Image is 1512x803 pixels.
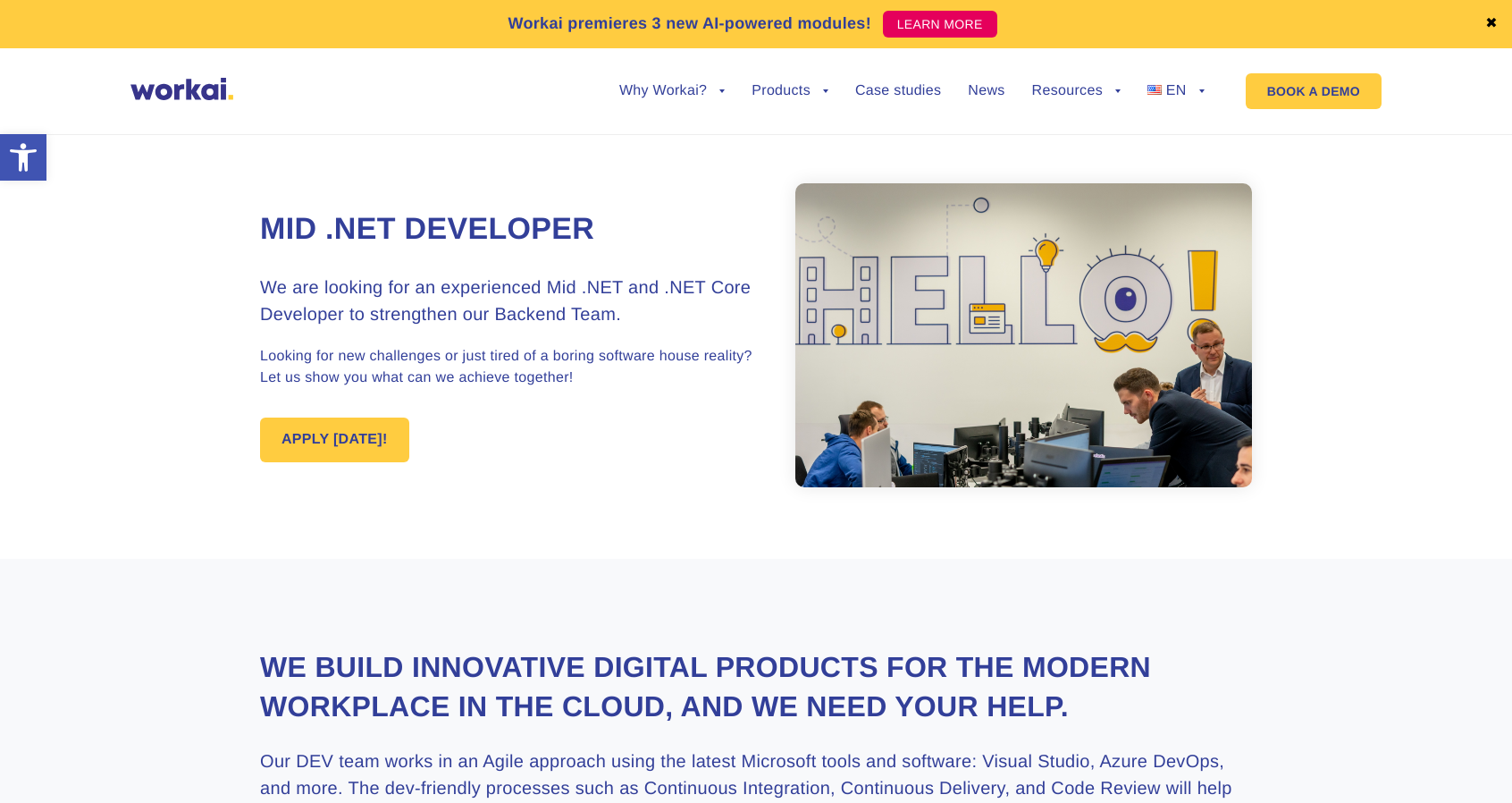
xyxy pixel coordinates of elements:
h3: We are looking for an experienced Mid .NET and .NET Core Developer to strengthen our Backend Team. [260,275,756,328]
h1: Mid .NET Developer [260,209,756,250]
a: Resources [1032,84,1121,98]
a: ✖ [1485,17,1498,31]
a: APPLY [DATE]! [260,418,409,462]
a: News [968,84,1004,98]
p: Looking for new challenges or just tired of a boring software house reality? Let us show you what... [260,346,756,389]
a: BOOK A DEMO [1246,73,1382,109]
p: Workai premieres 3 new AI-powered modules! [508,12,871,36]
a: Why Workai? [619,84,725,98]
a: Products [752,84,828,98]
a: Case studies [855,84,941,98]
span: EN [1166,83,1187,98]
a: LEARN MORE [883,11,997,38]
h2: We build innovative digital products for the modern workplace in the Cloud, and we need your help. [260,648,1252,725]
